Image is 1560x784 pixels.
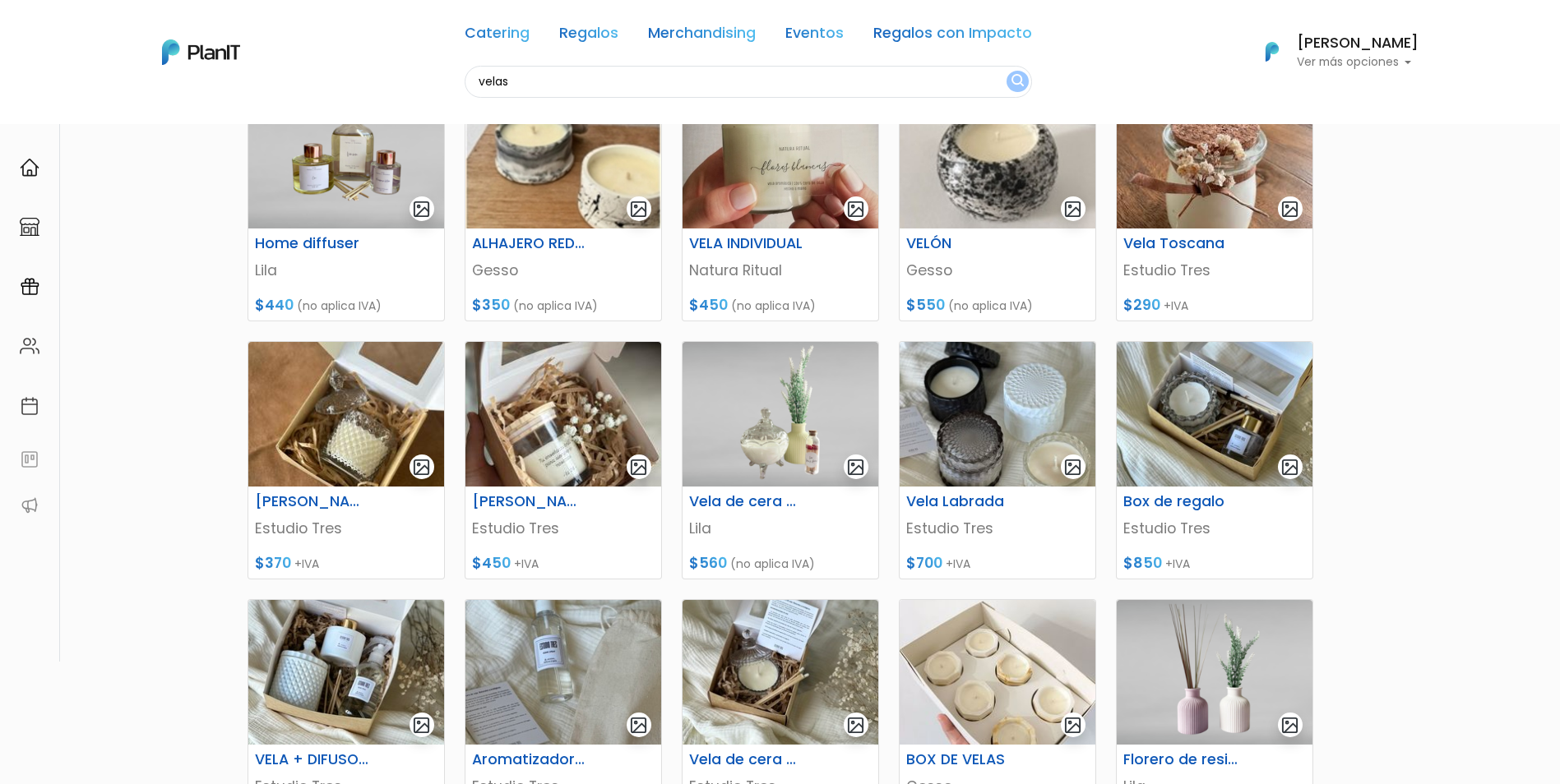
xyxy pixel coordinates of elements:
[900,84,1095,228] img: thumb_WhatsApp_Image_2023-05-16_at_15.38.431.jpg
[412,716,431,735] img: gallery-light
[679,751,814,768] h6: Vela de cera de soja
[462,235,597,252] h6: ALHAJERO REDONDO CON VELA
[162,39,240,65] img: PlanIt Logo
[1164,297,1188,314] span: +IVA
[472,295,510,315] span: $350
[946,556,970,572] span: +IVA
[255,295,294,315] span: $440
[248,83,445,321] a: gallery-light Home diffuser Lila $440 (no aplica IVA)
[683,84,878,228] img: thumb_WhatsApp_Image_2022-05-04_at_21.17.09.jpeg
[1011,74,1024,90] img: search_button-432b6d5273f82d61273b3651a40e1bd1b912527efae98b1b7a1b2c0702e16a8d.svg
[1063,458,1082,477] img: gallery-light
[465,83,662,321] a: gallery-light ALHAJERO REDONDO CON VELA Gesso $350 (no aplica IVA)
[683,600,878,745] img: thumb_IMG_7826.jpeg
[248,341,445,579] a: gallery-light [PERSON_NAME] mini Estudio Tres $370 +IVA
[1063,716,1082,735] img: gallery-light
[906,260,1089,281] p: Gesso
[689,260,872,281] p: Natura Ritual
[679,235,814,252] h6: VELA INDIVIDUAL
[1254,34,1290,70] img: PlanIt Logo
[1123,295,1160,315] span: $290
[846,200,865,219] img: gallery-light
[846,458,865,477] img: gallery-light
[679,493,814,510] h6: Vela de cera de soja
[730,556,815,572] span: (no aplica IVA)
[683,342,878,487] img: thumb_WhatsApp_Image_2023-11-07_at_10.41-PhotoRoom__3_.png
[1113,493,1248,510] h6: Box de regalo
[1244,30,1419,73] button: PlanIt Logo [PERSON_NAME] Ver más opciones
[1113,235,1248,252] h6: Vela Toscana
[465,84,661,228] img: thumb_lklklk.jpg
[248,600,444,745] img: thumb_IMG_7941.jpeg
[948,297,1033,314] span: (no aplica IVA)
[20,450,39,469] img: feedback-78b5a0c8f98aac82b08bfc38622c3050aee476f2c9584af64705fc4e61158814.svg
[906,553,942,573] span: $700
[1116,83,1313,321] a: gallery-light Vela Toscana Estudio Tres $290 +IVA
[472,518,655,539] p: Estudio Tres
[1117,84,1312,228] img: thumb_WhatsApp_Image_2025-02-28_at_11.33.59.jpeg
[629,458,648,477] img: gallery-light
[248,84,444,228] img: thumb_WhatsApp_Image_2023-11-07_at_10.41-PhotoRoom__2_.png
[873,26,1032,46] a: Regalos con Impacto
[1165,556,1190,572] span: +IVA
[1117,600,1312,745] img: thumb_WhatsApp_Image_2023-11-07_at_10.41-PhotoRoom__4_.png
[559,26,618,46] a: Regalos
[731,297,816,314] span: (no aplica IVA)
[682,341,879,579] a: gallery-light Vela de cera de soja Lila $560 (no aplica IVA)
[1280,200,1299,219] img: gallery-light
[899,341,1096,579] a: gallery-light Vela Labrada Estudio Tres $700 +IVA
[255,518,437,539] p: Estudio Tres
[785,26,844,46] a: Eventos
[900,600,1095,745] img: thumb_WhatsApp_Image_2023-05-16_at_17.18.48.jpeg
[1113,751,1248,768] h6: Florero de resina ecológica
[513,297,598,314] span: (no aplica IVA)
[689,518,872,539] p: Lila
[20,277,39,297] img: campaigns-02234683943229c281be62815700db0a1741e53638e28bf9629b52c665b00959.svg
[1297,57,1419,68] p: Ver más opciones
[465,66,1032,98] input: Buscá regalos, desayunos, y más
[245,235,380,252] h6: Home diffuser
[1280,716,1299,735] img: gallery-light
[412,200,431,219] img: gallery-light
[255,553,291,573] span: $370
[465,26,530,46] a: Catering
[1123,260,1306,281] p: Estudio Tres
[20,336,39,356] img: people-662611757002400ad9ed0e3c099ab2801c6687ba6c219adb57efc949bc21e19d.svg
[1280,458,1299,477] img: gallery-light
[846,716,865,735] img: gallery-light
[248,342,444,487] img: thumb_WhatsApp_Image_2025-02-28_at_11.15.13.jpeg
[514,556,539,572] span: +IVA
[85,16,237,48] div: ¿Necesitás ayuda?
[689,553,727,573] span: $560
[1297,36,1419,51] h6: [PERSON_NAME]
[682,83,879,321] a: gallery-light VELA INDIVIDUAL Natura Ritual $450 (no aplica IVA)
[1123,518,1306,539] p: Estudio Tres
[20,158,39,178] img: home-e721727adea9d79c4d83392d1f703f7f8bce08238fde08b1acbfd93340b81755.svg
[1116,341,1313,579] a: gallery-light Box de regalo Estudio Tres $850 +IVA
[462,751,597,768] h6: Aromatizador textil o de ambiente
[465,342,661,487] img: thumb_WhatsApp_Image_2025-02-28_at_11.19.07__1_.jpeg
[297,297,382,314] span: (no aplica IVA)
[689,295,728,315] span: $450
[906,518,1089,539] p: Estudio Tres
[899,83,1096,321] a: gallery-light VELÓN Gesso $550 (no aplica IVA)
[245,493,380,510] h6: [PERSON_NAME] mini
[472,553,511,573] span: $450
[255,260,437,281] p: Lila
[294,556,319,572] span: +IVA
[648,26,756,46] a: Merchandising
[629,716,648,735] img: gallery-light
[245,751,380,768] h6: VELA + DIFUSOR + HOME SPRAY
[20,496,39,515] img: partners-52edf745621dab592f3b2c58e3bca9d71375a7ef29c3b500c9f145b62cc070d4.svg
[412,458,431,477] img: gallery-light
[472,260,655,281] p: Gesso
[900,342,1095,487] img: thumb_IMG_7882.jpeg
[1063,200,1082,219] img: gallery-light
[1123,553,1162,573] span: $850
[896,751,1031,768] h6: BOX DE VELAS
[1117,342,1312,487] img: thumb_IMG_7919.jpeg
[465,600,661,745] img: thumb_IMG_7887.jpeg
[20,217,39,237] img: marketplace-4ceaa7011d94191e9ded77b95e3339b90024bf715f7c57f8cf31f2d8c509eaba.svg
[896,493,1031,510] h6: Vela Labrada
[629,200,648,219] img: gallery-light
